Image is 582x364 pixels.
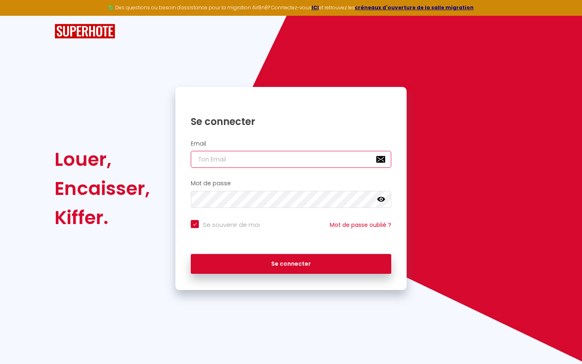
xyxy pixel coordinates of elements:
[330,221,391,229] a: Mot de passe oublié ?
[191,151,391,168] input: Ton Email
[55,24,115,39] img: SuperHote logo
[191,180,391,187] h2: Mot de passe
[55,145,150,174] div: Louer,
[55,174,150,203] div: Encaisser,
[355,4,474,11] a: créneaux d'ouverture de la salle migration
[6,3,31,28] button: Ouvrir le widget de chat LiveChat
[55,203,150,232] div: Kiffer.
[191,254,391,274] button: Se connecter
[191,115,391,128] h1: Se connecter
[191,140,391,147] h2: Email
[312,4,319,11] a: ICI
